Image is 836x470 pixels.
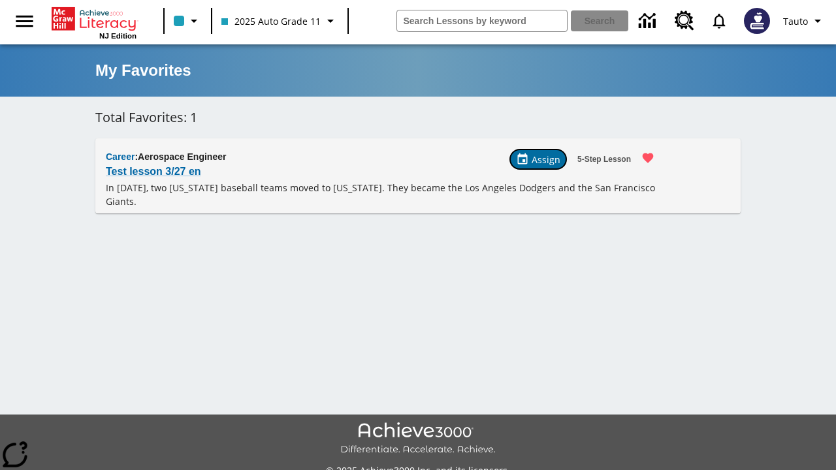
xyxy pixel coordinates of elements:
[95,107,741,128] h6: Total Favorites: 1
[667,3,702,39] a: Resource Center, Will open in new tab
[99,32,137,40] span: NJ Edition
[577,153,631,166] span: 5-Step Lesson
[634,144,662,172] button: Remove from Favorites
[736,4,778,38] button: Select a new avatar
[5,2,44,40] button: Open side menu
[106,181,662,208] p: In [DATE], two [US_STATE] baseball teams moved to [US_STATE]. They became the Los Angeles Dodgers...
[783,14,808,28] span: Tauto
[106,151,135,162] span: Career
[135,151,226,162] span: : Aerospace Engineer
[778,9,831,33] button: Profile/Settings
[532,153,560,166] span: Assign
[340,422,496,456] img: Achieve3000 Differentiate Accelerate Achieve
[631,3,667,39] a: Data Center
[52,5,137,40] div: Home
[509,149,567,170] div: Assign Choose Dates
[95,60,191,81] h5: My Favorites
[169,9,207,33] button: Class color is light blue. Change class color
[702,4,736,38] a: Notifications
[397,10,568,31] input: search field
[106,163,201,181] a: Test lesson 3/27 en
[221,14,321,28] span: 2025 Auto Grade 11
[572,149,636,170] button: 5-Step Lesson
[744,8,770,34] img: Avatar
[216,9,344,33] button: Class: 2025 Auto Grade 11, Select your class
[52,6,137,32] a: Home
